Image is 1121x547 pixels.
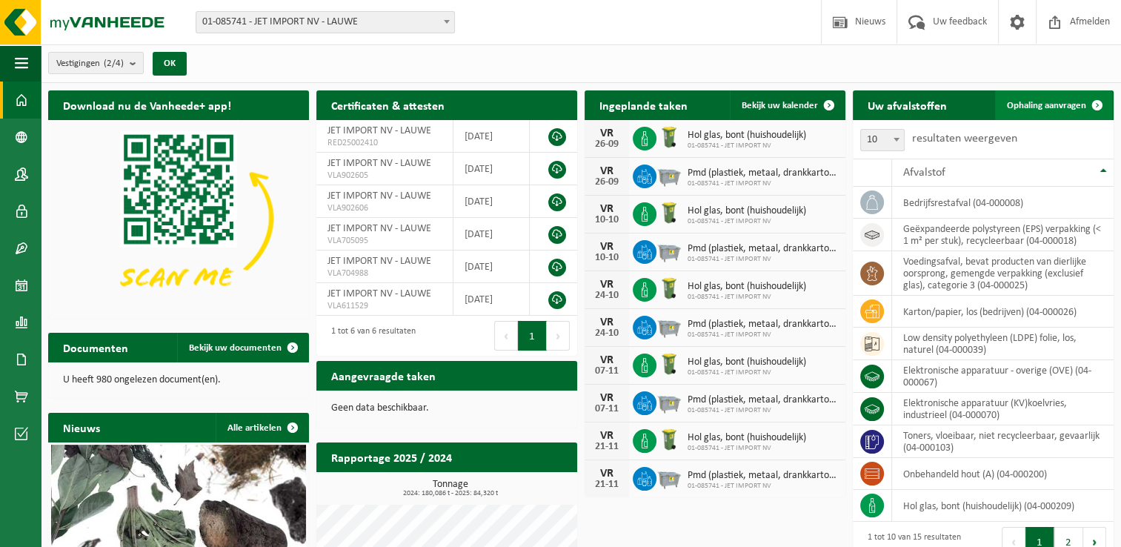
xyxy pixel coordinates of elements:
h2: Rapportage 2025 / 2024 [316,442,467,471]
span: 01-085741 - JET IMPORT NV [688,482,838,491]
img: WB-2500-GAL-GY-01 [656,238,682,263]
a: Alle artikelen [216,413,307,442]
td: onbehandeld hout (A) (04-000200) [892,458,1114,490]
count: (2/4) [104,59,124,68]
button: Vestigingen(2/4) [48,52,144,74]
img: WB-0140-HPE-GN-50 [656,276,682,301]
td: elektronische apparatuur - overige (OVE) (04-000067) [892,360,1114,393]
button: OK [153,52,187,76]
span: Vestigingen [56,53,124,75]
span: VLA902605 [327,170,442,182]
span: 01-085741 - JET IMPORT NV [688,406,838,415]
img: WB-0140-HPE-GN-50 [656,125,682,150]
span: Afvalstof [903,167,945,179]
td: [DATE] [453,218,530,251]
td: [DATE] [453,251,530,283]
td: karton/papier, los (bedrijven) (04-000026) [892,296,1114,328]
span: 01-085741 - JET IMPORT NV [688,331,838,339]
a: Bekijk uw documenten [177,333,307,362]
div: VR [592,241,622,253]
span: 2024: 180,086 t - 2025: 84,320 t [324,490,577,497]
td: bedrijfsrestafval (04-000008) [892,187,1114,219]
div: 26-09 [592,177,622,188]
span: Hol glas, bont (huishoudelijk) [688,281,806,293]
span: Pmd (plastiek, metaal, drankkartons) (bedrijven) [688,243,838,255]
td: [DATE] [453,153,530,185]
span: VLA902606 [327,202,442,214]
div: 07-11 [592,366,622,377]
div: VR [592,316,622,328]
div: 26-09 [592,139,622,150]
span: 01-085741 - JET IMPORT NV [688,444,806,453]
span: Pmd (plastiek, metaal, drankkartons) (bedrijven) [688,470,838,482]
span: JET IMPORT NV - LAUWE [327,125,431,136]
a: Bekijk rapportage [467,471,576,501]
span: Pmd (plastiek, metaal, drankkartons) (bedrijven) [688,394,838,406]
span: RED25002410 [327,137,442,149]
span: 01-085741 - JET IMPORT NV [688,217,806,226]
h2: Ingeplande taken [585,90,702,119]
button: Previous [494,321,518,351]
td: geëxpandeerde polystyreen (EPS) verpakking (< 1 m² per stuk), recycleerbaar (04-000018) [892,219,1114,251]
span: Ophaling aanvragen [1007,101,1086,110]
button: 1 [518,321,547,351]
span: Hol glas, bont (huishoudelijk) [688,357,806,368]
span: 01-085741 - JET IMPORT NV - LAUWE [196,11,455,33]
span: VLA611529 [327,300,442,312]
h2: Nieuws [48,413,115,442]
div: 10-10 [592,215,622,225]
div: VR [592,392,622,404]
span: JET IMPORT NV - LAUWE [327,223,431,234]
span: JET IMPORT NV - LAUWE [327,288,431,299]
td: elektronische apparatuur (KV)koelvries, industrieel (04-000070) [892,393,1114,425]
span: Pmd (plastiek, metaal, drankkartons) (bedrijven) [688,168,838,179]
td: [DATE] [453,283,530,316]
span: Bekijk uw kalender [742,101,818,110]
span: 01-085741 - JET IMPORT NV [688,142,806,150]
span: Hol glas, bont (huishoudelijk) [688,130,806,142]
span: 01-085741 - JET IMPORT NV [688,293,806,302]
td: hol glas, bont (huishoudelijk) (04-000209) [892,490,1114,522]
div: VR [592,354,622,366]
p: U heeft 980 ongelezen document(en). [63,375,294,385]
div: 21-11 [592,480,622,490]
span: Bekijk uw documenten [189,343,282,353]
img: WB-2500-GAL-GY-01 [656,162,682,188]
span: 01-085741 - JET IMPORT NV [688,179,838,188]
span: VLA704988 [327,268,442,279]
img: WB-2500-GAL-GY-01 [656,389,682,414]
div: VR [592,430,622,442]
td: low density polyethyleen (LDPE) folie, los, naturel (04-000039) [892,328,1114,360]
p: Geen data beschikbaar. [331,403,562,414]
span: 01-085741 - JET IMPORT NV - LAUWE [196,12,454,33]
div: 1 tot 6 van 6 resultaten [324,319,416,352]
div: VR [592,279,622,291]
span: Pmd (plastiek, metaal, drankkartons) (bedrijven) [688,319,838,331]
h2: Aangevraagde taken [316,361,450,390]
img: WB-0140-HPE-GN-50 [656,351,682,377]
img: Download de VHEPlus App [48,120,309,316]
div: VR [592,127,622,139]
h2: Documenten [48,333,143,362]
img: WB-0140-HPE-GN-50 [656,427,682,452]
img: WB-2500-GAL-GY-01 [656,465,682,490]
span: JET IMPORT NV - LAUWE [327,190,431,202]
div: 10-10 [592,253,622,263]
img: WB-0140-HPE-GN-50 [656,200,682,225]
img: WB-2500-GAL-GY-01 [656,314,682,339]
label: resultaten weergeven [912,133,1017,145]
a: Bekijk uw kalender [730,90,844,120]
div: VR [592,468,622,480]
span: 01-085741 - JET IMPORT NV [688,368,806,377]
td: toners, vloeibaar, niet recycleerbaar, gevaarlijk (04-000103) [892,425,1114,458]
div: VR [592,165,622,177]
span: JET IMPORT NV - LAUWE [327,158,431,169]
div: 24-10 [592,328,622,339]
td: [DATE] [453,185,530,218]
div: 21-11 [592,442,622,452]
span: 10 [861,130,904,150]
a: Ophaling aanvragen [995,90,1112,120]
h2: Download nu de Vanheede+ app! [48,90,246,119]
div: 24-10 [592,291,622,301]
h2: Certificaten & attesten [316,90,459,119]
